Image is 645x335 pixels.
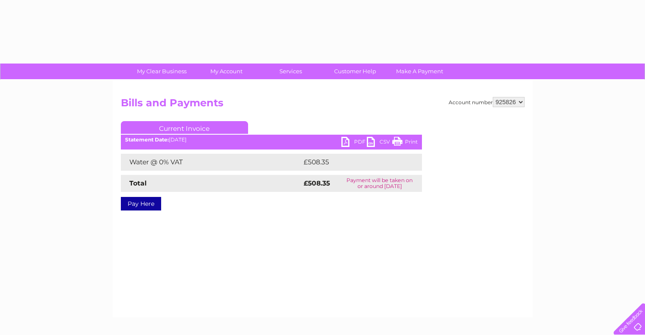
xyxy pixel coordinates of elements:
[302,154,407,171] td: £508.35
[125,136,169,143] b: Statement Date:
[341,137,367,149] a: PDF
[304,179,330,187] strong: £508.35
[191,64,261,79] a: My Account
[121,121,248,134] a: Current Invoice
[129,179,147,187] strong: Total
[121,197,161,210] a: Pay Here
[449,97,525,107] div: Account number
[392,137,418,149] a: Print
[121,154,302,171] td: Water @ 0% VAT
[121,97,525,113] h2: Bills and Payments
[338,175,422,192] td: Payment will be taken on or around [DATE]
[320,64,390,79] a: Customer Help
[121,137,422,143] div: [DATE]
[367,137,392,149] a: CSV
[385,64,455,79] a: Make A Payment
[256,64,326,79] a: Services
[127,64,197,79] a: My Clear Business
